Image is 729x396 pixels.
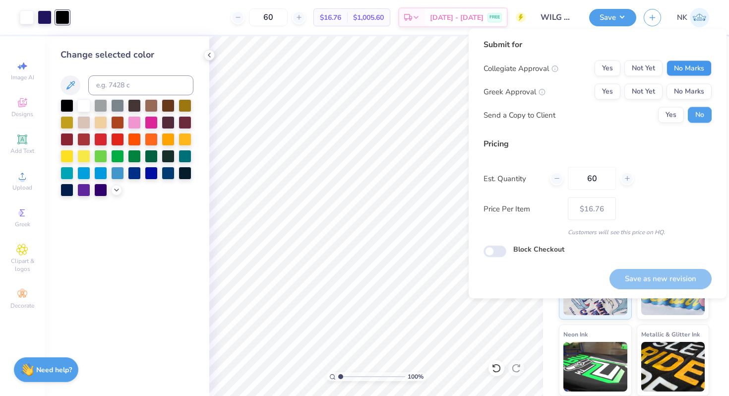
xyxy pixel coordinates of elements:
[484,173,543,184] label: Est. Quantity
[320,12,341,23] span: $16.76
[677,8,709,27] a: NK
[15,220,30,228] span: Greek
[624,84,663,100] button: Not Yet
[595,61,620,76] button: Yes
[484,138,712,150] div: Pricing
[688,107,712,123] button: No
[249,8,288,26] input: – –
[595,84,620,100] button: Yes
[10,302,34,310] span: Decorate
[353,12,384,23] span: $1,005.60
[484,63,558,74] div: Collegiate Approval
[484,203,560,214] label: Price Per Item
[11,110,33,118] span: Designs
[563,329,588,339] span: Neon Ink
[589,9,636,26] button: Save
[484,39,712,51] div: Submit for
[641,342,705,392] img: Metallic & Glitter Ink
[484,109,555,121] div: Send a Copy to Client
[667,61,712,76] button: No Marks
[513,244,564,255] label: Block Checkout
[484,228,712,237] div: Customers will see this price on HQ.
[641,329,700,339] span: Metallic & Glitter Ink
[11,73,34,81] span: Image AI
[489,14,500,21] span: FREE
[624,61,663,76] button: Not Yet
[658,107,684,123] button: Yes
[690,8,709,27] img: Nasrullah Khan
[88,75,193,95] input: e.g. 7428 c
[484,86,546,97] div: Greek Approval
[5,257,40,273] span: Clipart & logos
[563,342,627,392] img: Neon Ink
[677,12,687,23] span: NK
[533,7,582,27] input: Untitled Design
[10,147,34,155] span: Add Text
[61,48,193,62] div: Change selected color
[667,84,712,100] button: No Marks
[430,12,484,23] span: [DATE] - [DATE]
[408,372,424,381] span: 100 %
[36,365,72,375] strong: Need help?
[12,184,32,192] span: Upload
[568,167,616,190] input: – –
